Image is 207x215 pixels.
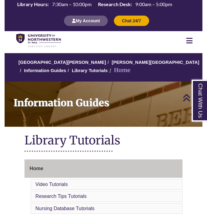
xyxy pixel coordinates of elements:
[96,1,133,8] th: Research Desk:
[114,18,149,23] a: Chat 24/7
[52,1,92,7] span: 7:30am – 10:00pm
[18,60,106,65] a: [GEOGRAPHIC_DATA][PERSON_NAME]
[24,68,66,73] a: Information Guides
[64,18,108,23] a: My Account
[112,60,199,65] a: [PERSON_NAME][GEOGRAPHIC_DATA]
[36,182,68,187] a: Video Tutorials
[15,1,175,9] a: Hours Today
[36,194,87,199] a: Research Tips Tutorials
[30,166,43,171] span: Home
[5,82,202,127] a: Information Guides
[135,1,172,7] span: 9:00am – 5:00pm
[15,1,50,8] th: Library Hours:
[183,93,205,102] a: Back to Top
[36,206,95,211] a: Nursing Database Tutorials
[64,16,108,26] button: My Account
[114,16,149,26] button: Chat 24/7
[9,82,202,119] h1: Information Guides
[72,68,107,73] a: Library Tutorials
[24,159,183,178] a: Home
[16,34,61,48] img: UNWSP Library Logo
[108,66,130,75] li: Home
[24,133,183,149] h1: Library Tutorials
